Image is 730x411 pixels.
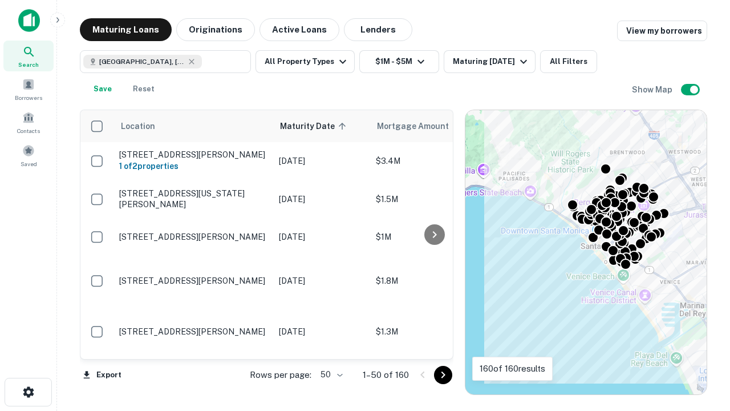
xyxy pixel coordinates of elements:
h6: Show Map [632,83,674,96]
h6: 1 of 2 properties [119,160,267,172]
div: Maturing [DATE] [453,55,530,68]
button: All Filters [540,50,597,73]
p: [STREET_ADDRESS][PERSON_NAME] [119,150,267,160]
div: 50 [316,366,344,383]
span: Saved [21,159,37,168]
th: Location [113,110,273,142]
button: All Property Types [255,50,355,73]
span: Location [120,119,155,133]
button: $1M - $5M [359,50,439,73]
p: [DATE] [279,155,364,167]
p: [DATE] [279,325,364,338]
p: [STREET_ADDRESS][PERSON_NAME] [119,232,267,242]
p: $1.3M [376,325,490,338]
a: Borrowers [3,74,54,104]
a: Saved [3,140,54,171]
div: 0 0 [465,110,707,394]
p: [STREET_ADDRESS][PERSON_NAME] [119,276,267,286]
button: Save your search to get updates of matches that match your search criteria. [84,78,121,100]
p: $1.5M [376,193,490,205]
a: Contacts [3,107,54,138]
button: Lenders [344,18,412,41]
p: 1–50 of 160 [363,368,409,382]
button: Go to next page [434,366,452,384]
p: $1M [376,231,490,243]
button: Maturing Loans [80,18,172,41]
button: Originations [176,18,255,41]
span: Borrowers [15,93,42,102]
p: [STREET_ADDRESS][PERSON_NAME] [119,327,267,337]
p: 160 of 160 results [480,362,545,376]
th: Mortgage Amount [370,110,496,142]
p: [DATE] [279,231,364,243]
p: Rows per page: [250,368,311,382]
p: $1.8M [376,275,490,287]
p: $3.4M [376,155,490,167]
p: [STREET_ADDRESS][US_STATE][PERSON_NAME] [119,188,267,209]
a: Search [3,41,54,71]
button: Reset [125,78,162,100]
a: View my borrowers [617,21,707,41]
button: Active Loans [259,18,339,41]
th: Maturity Date [273,110,370,142]
span: [GEOGRAPHIC_DATA], [GEOGRAPHIC_DATA], [GEOGRAPHIC_DATA] [99,57,185,67]
span: Contacts [17,126,40,135]
span: Maturity Date [280,119,350,133]
iframe: Chat Widget [673,320,730,374]
button: Export [80,366,124,384]
img: capitalize-icon.png [18,9,40,32]
p: [DATE] [279,275,364,287]
button: Maturing [DATE] [444,50,536,73]
span: Mortgage Amount [377,119,464,133]
span: Search [18,60,39,69]
p: [DATE] [279,193,364,205]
